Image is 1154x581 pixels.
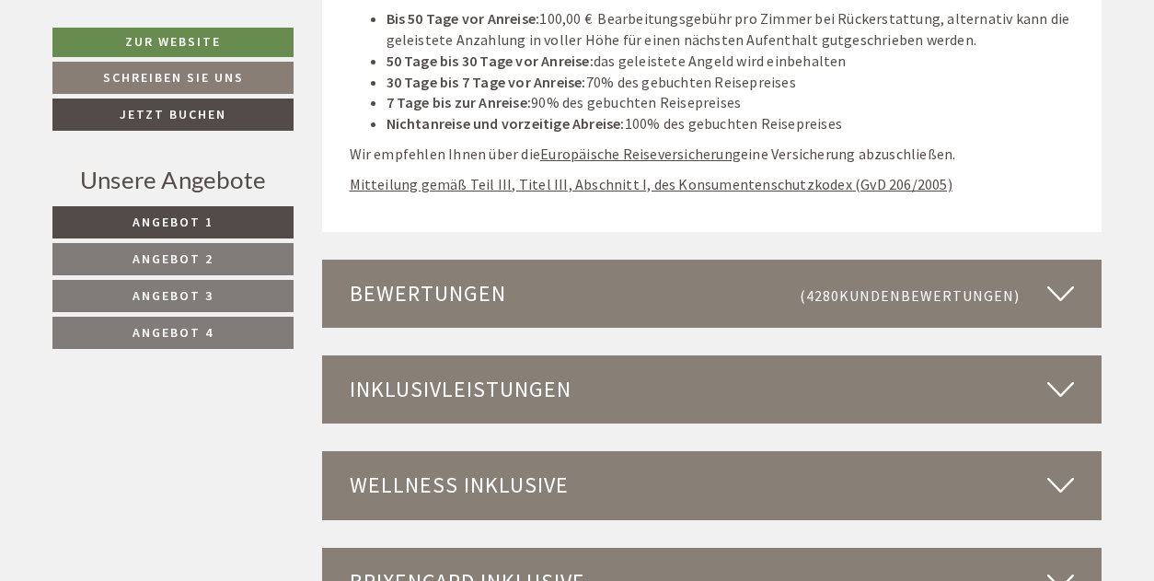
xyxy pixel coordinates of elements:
strong: Nichtanreise und vorzeitige Abreise: [387,114,625,133]
strong: 30 Tage bis 7 Tage vor Anreise: [387,73,586,91]
li: 100% des gebuchten Reisepreises [387,113,1075,134]
a: Schreiben Sie uns [52,62,294,94]
div: Inklusivleistungen [322,355,1102,424]
small: 11:21 [29,90,292,103]
div: [GEOGRAPHIC_DATA] [29,54,292,69]
a: Zur Website [52,28,294,57]
li: 100,00 € Bearbeitungsgebühr pro Zimmer bei Rückerstattung, alternativ kann die geleistete Anzahlu... [387,8,1075,51]
div: Unsere Angebote [52,163,294,197]
span: Kundenbewertungen [839,286,1014,305]
strong: 7 Tage bis zur Anreise: [387,93,532,111]
li: 90% des gebuchten Reisepreises [387,92,1075,113]
strong: 50 Tage bis 30 Tage vor Anreise: [387,52,594,70]
a: Jetzt buchen [52,99,294,131]
span: Angebot 1 [133,214,213,230]
div: Guten Tag, wie können wir Ihnen helfen? [15,51,301,107]
div: Bewertungen [322,260,1102,328]
button: Senden [615,485,725,517]
span: Angebot 2 [133,250,213,267]
span: Angebot 3 [133,287,213,304]
small: (4280 ) [800,286,1020,305]
strong: Bis 50 Tage vor Anreise: [387,9,540,28]
p: Wir empfehlen Ihnen über die eine Versicherung abzuschließen. [350,144,1075,165]
div: Montag [322,15,402,46]
span: Angebot 4 [133,324,213,341]
li: das geleistete Angeld wird einbehalten [387,51,1075,72]
div: Wellness inklusive [322,451,1102,519]
u: Mitteilung gemäß Teil III, Titel III, Abschnitt I, des Konsumentenschutzkodex (GvD 206/2005) [350,175,952,193]
u: Europäische Reiseversicherung [540,145,741,163]
li: 70% des gebuchten Reisepreises [387,72,1075,93]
